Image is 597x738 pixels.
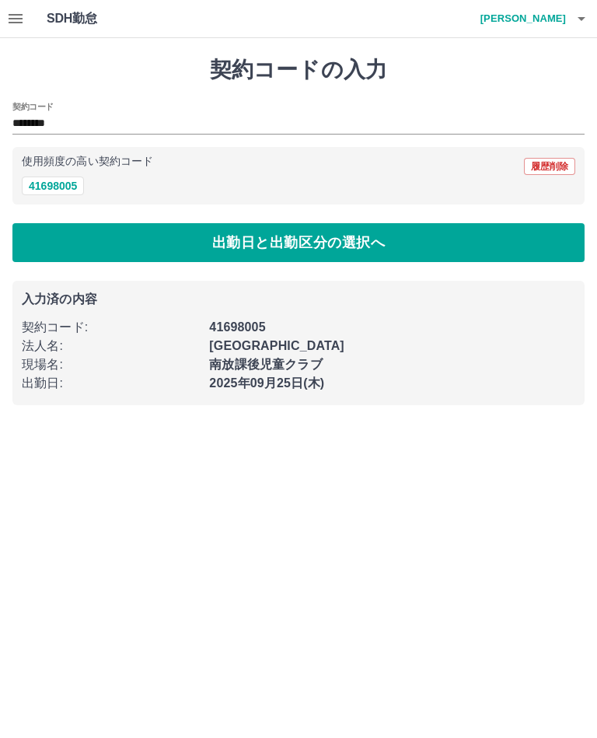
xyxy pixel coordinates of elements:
button: 出勤日と出勤区分の選択へ [12,223,585,262]
h1: 契約コードの入力 [12,57,585,83]
h2: 契約コード [12,100,54,113]
p: 現場名 : [22,355,200,374]
b: [GEOGRAPHIC_DATA] [209,339,344,352]
p: 契約コード : [22,318,200,337]
p: 法人名 : [22,337,200,355]
button: 履歴削除 [524,158,575,175]
p: 出勤日 : [22,374,200,393]
b: 2025年09月25日(木) [209,376,324,390]
p: 入力済の内容 [22,293,575,306]
b: 41698005 [209,320,265,334]
b: 南放課後児童クラブ [209,358,322,371]
p: 使用頻度の高い契約コード [22,156,153,167]
button: 41698005 [22,177,84,195]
